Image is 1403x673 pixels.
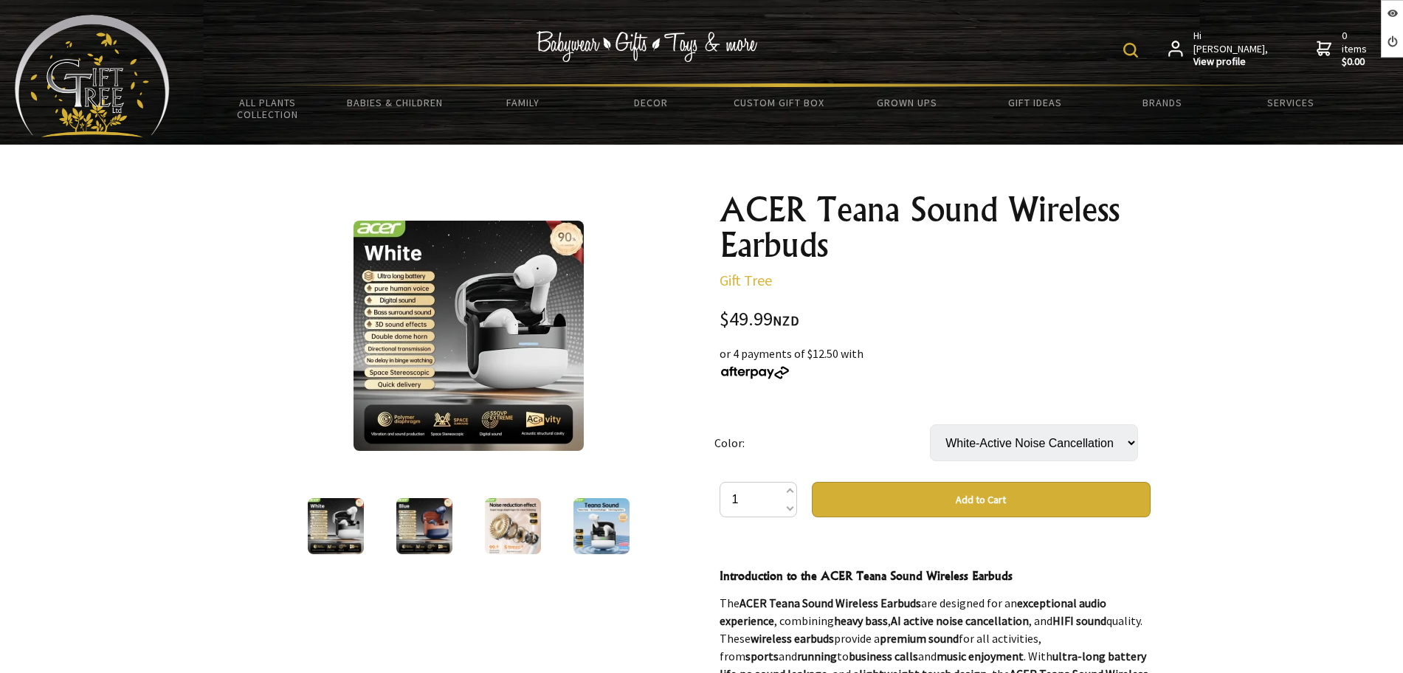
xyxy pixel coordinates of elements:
img: ACER Teana Sound Wireless Earbuds [354,221,584,451]
h1: ACER Teana Sound Wireless Earbuds [720,192,1151,263]
img: ACER Teana Sound Wireless Earbuds [308,498,364,554]
a: Babies & Children [331,87,459,118]
a: Brands [1099,87,1227,118]
strong: sports [745,649,779,663]
a: Hi [PERSON_NAME],View profile [1168,30,1269,69]
img: Babyware - Gifts - Toys and more... [15,15,170,137]
strong: HIFI sound [1052,613,1106,628]
span: NZD [773,312,799,329]
a: Family [459,87,587,118]
a: Custom Gift Box [715,87,843,118]
a: Services [1227,87,1354,118]
strong: ACER Teana Sound Wireless Earbuds [740,596,921,610]
img: Babywear - Gifts - Toys & more [536,31,757,62]
a: Gift Tree [720,271,772,289]
img: product search [1123,43,1138,58]
strong: music enjoyment [937,649,1024,663]
img: ACER Teana Sound Wireless Earbuds [573,498,630,554]
a: 0 items$0.00 [1317,30,1370,69]
td: Color: [714,404,930,482]
button: Add to Cart [812,482,1151,517]
img: Afterpay [720,366,790,379]
strong: running [797,649,837,663]
strong: heavy bass [834,613,888,628]
strong: AI active noise cancellation [891,613,1029,628]
div: or 4 payments of $12.50 with [720,345,1151,380]
div: $49.99 [720,310,1151,330]
span: Hi [PERSON_NAME], [1193,30,1269,69]
a: Grown Ups [843,87,971,118]
span: 0 items [1342,29,1370,69]
strong: business calls [849,649,918,663]
strong: View profile [1193,55,1269,69]
strong: $0.00 [1342,55,1370,69]
img: ACER Teana Sound Wireless Earbuds [396,498,452,554]
strong: premium sound [880,631,959,646]
strong: Introduction to the ACER Teana Sound Wireless Earbuds [720,568,1013,583]
strong: wireless earbuds [751,631,834,646]
a: All Plants Collection [204,87,331,130]
a: Decor [587,87,714,118]
a: Gift Ideas [971,87,1098,118]
img: ACER Teana Sound Wireless Earbuds [485,498,541,554]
